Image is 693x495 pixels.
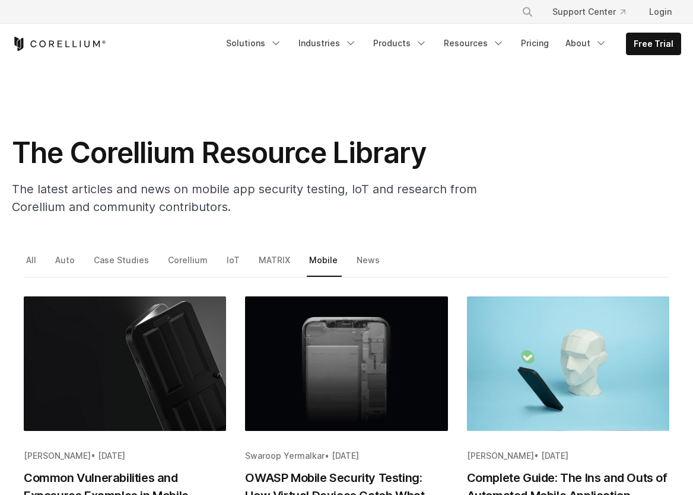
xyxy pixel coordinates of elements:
[24,296,226,432] img: Common Vulnerabilities and Exposures Examples in Mobile Application Testing
[224,252,244,277] a: IoT
[437,33,511,54] a: Resources
[307,252,342,277] a: Mobile
[245,450,447,462] div: •
[467,451,534,461] span: [PERSON_NAME]
[53,252,79,277] a: Auto
[245,451,325,461] span: Swaroop Yermalkar
[91,252,153,277] a: Case Studies
[219,33,681,55] div: Navigation Menu
[627,33,681,55] a: Free Trial
[366,33,434,54] a: Products
[166,252,212,277] a: Corellium
[245,296,447,432] img: OWASP Mobile Security Testing: How Virtual Devices Catch What Top 10 Checks Miss
[541,451,568,461] span: [DATE]
[517,1,538,23] button: Search
[558,33,614,54] a: About
[12,135,487,171] h1: The Corellium Resource Library
[12,182,477,214] span: The latest articles and news on mobile app security testing, IoT and research from Corellium and ...
[467,450,669,462] div: •
[98,451,125,461] span: [DATE]
[514,33,556,54] a: Pricing
[219,33,289,54] a: Solutions
[12,37,106,51] a: Corellium Home
[332,451,359,461] span: [DATE]
[24,451,91,461] span: [PERSON_NAME]
[543,1,635,23] a: Support Center
[291,33,364,54] a: Industries
[354,252,384,277] a: News
[640,1,681,23] a: Login
[507,1,681,23] div: Navigation Menu
[24,252,40,277] a: All
[24,450,226,462] div: •
[256,252,294,277] a: MATRIX
[467,296,669,432] img: Complete Guide: The Ins and Outs of Automated Mobile Application Security Testing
